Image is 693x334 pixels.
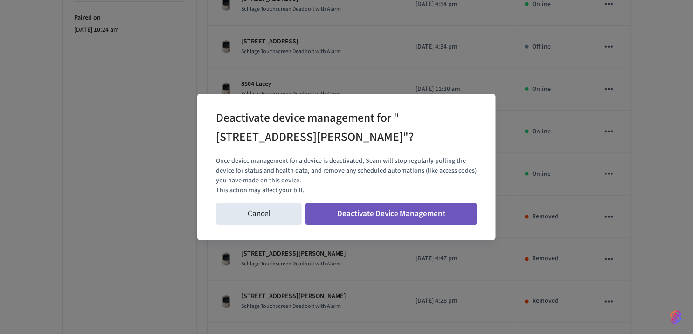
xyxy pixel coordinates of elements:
[216,156,477,186] p: Once device management for a device is deactivated, Seam will stop regularly polling the device f...
[671,310,682,325] img: SeamLogoGradient.69752ec5.svg
[216,203,302,225] button: Cancel
[305,203,477,225] button: Deactivate Device Management
[216,105,451,153] h2: Deactivate device management for "[STREET_ADDRESS][PERSON_NAME]"?
[216,186,477,195] p: This action may affect your bill.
